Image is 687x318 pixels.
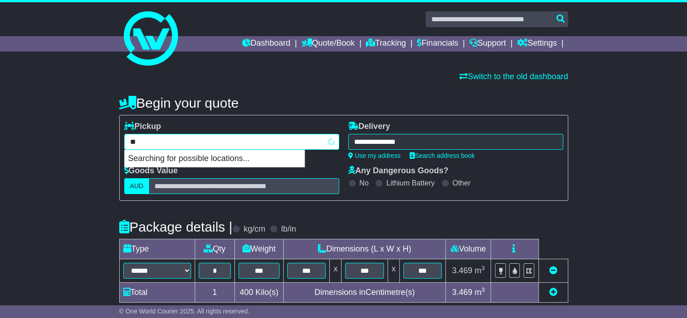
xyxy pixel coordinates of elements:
[124,122,161,132] label: Pickup
[283,283,445,303] td: Dimensions in Centimetre(s)
[386,179,435,187] label: Lithium Battery
[195,239,234,259] td: Qty
[119,239,195,259] td: Type
[453,179,471,187] label: Other
[388,259,399,283] td: x
[330,259,341,283] td: x
[234,283,283,303] td: Kilo(s)
[119,283,195,303] td: Total
[469,36,506,52] a: Support
[125,150,304,167] p: Searching for possible locations...
[283,239,445,259] td: Dimensions (L x W x H)
[410,152,475,159] a: Search address book
[348,152,401,159] a: Use my address
[459,72,568,81] a: Switch to the old dashboard
[243,224,265,234] label: kg/cm
[242,36,290,52] a: Dashboard
[366,36,406,52] a: Tracking
[475,266,485,275] span: m
[234,239,283,259] td: Weight
[481,286,485,293] sup: 3
[360,179,369,187] label: No
[452,266,472,275] span: 3.469
[124,178,150,194] label: AUD
[195,283,234,303] td: 1
[239,288,253,297] span: 400
[481,265,485,271] sup: 3
[446,239,491,259] td: Volume
[549,288,557,297] a: Add new item
[348,122,390,132] label: Delivery
[119,219,233,234] h4: Package details |
[517,36,557,52] a: Settings
[124,166,178,176] label: Goods Value
[452,288,472,297] span: 3.469
[119,95,568,110] h4: Begin your quote
[301,36,355,52] a: Quote/Book
[417,36,458,52] a: Financials
[475,288,485,297] span: m
[348,166,449,176] label: Any Dangerous Goods?
[119,308,250,315] span: © One World Courier 2025. All rights reserved.
[549,266,557,275] a: Remove this item
[281,224,296,234] label: lb/in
